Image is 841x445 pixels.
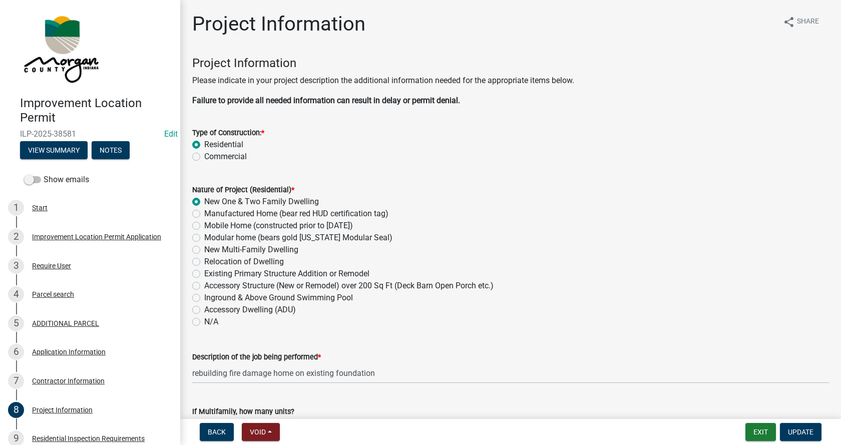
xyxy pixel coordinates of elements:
p: Please indicate in your project description the additional information needed for the appropriate... [192,75,829,87]
label: Nature of Project (Residential) [192,187,294,194]
div: Require User [32,262,71,269]
span: Share [797,16,819,28]
div: 1 [8,200,24,216]
h1: Project Information [192,12,365,36]
div: 8 [8,402,24,418]
a: Edit [164,129,178,139]
label: Accessory Dwelling (ADU) [204,304,296,316]
div: 7 [8,373,24,389]
span: ILP-2025-38581 [20,129,160,139]
label: Description of the job being performed [192,354,321,361]
label: If Multifamily, how many units? [192,408,294,415]
wm-modal-confirm: Edit Application Number [164,129,178,139]
div: 6 [8,344,24,360]
div: Residential Inspection Requirements [32,435,145,442]
div: Contractor Information [32,377,105,384]
h4: Improvement Location Permit [20,96,172,125]
strong: Failure to provide all needed information can result in delay or permit denial. [192,96,460,105]
label: Type of Construction: [192,130,264,137]
label: Inground & Above Ground Swimming Pool [204,292,353,304]
label: N/A [204,316,218,328]
label: New Multi-Family Dwelling [204,244,298,256]
button: shareShare [775,12,827,32]
span: Back [208,428,226,436]
label: Relocation of Dwelling [204,256,284,268]
div: 2 [8,229,24,245]
wm-modal-confirm: Summary [20,147,88,155]
div: Parcel search [32,291,74,298]
wm-modal-confirm: Notes [92,147,130,155]
label: Modular home (bears gold [US_STATE] Modular Seal) [204,232,392,244]
div: 5 [8,315,24,331]
button: Notes [92,141,130,159]
div: Application Information [32,348,106,355]
label: Show emails [24,174,89,186]
button: View Summary [20,141,88,159]
div: Project Information [32,406,93,413]
div: Improvement Location Permit Application [32,233,161,240]
label: Mobile Home (constructed prior to [DATE]) [204,220,353,232]
label: Commercial [204,151,247,163]
img: Morgan County, Indiana [20,11,101,86]
div: Start [32,204,48,211]
i: share [783,16,795,28]
button: Back [200,423,234,441]
label: Accessory Structure (New or Remodel) over 200 Sq Ft (Deck Barn Open Porch etc.) [204,280,494,292]
button: Exit [745,423,776,441]
div: 3 [8,258,24,274]
label: Residential [204,139,243,151]
div: 4 [8,286,24,302]
label: Existing Primary Structure Addition or Remodel [204,268,369,280]
button: Update [780,423,821,441]
button: Void [242,423,280,441]
span: Void [250,428,266,436]
div: ADDITIONAL PARCEL [32,320,99,327]
label: Manufactured Home (bear red HUD certification tag) [204,208,388,220]
h4: Project Information [192,56,829,71]
label: New One & Two Family Dwelling [204,196,319,208]
span: Update [788,428,813,436]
